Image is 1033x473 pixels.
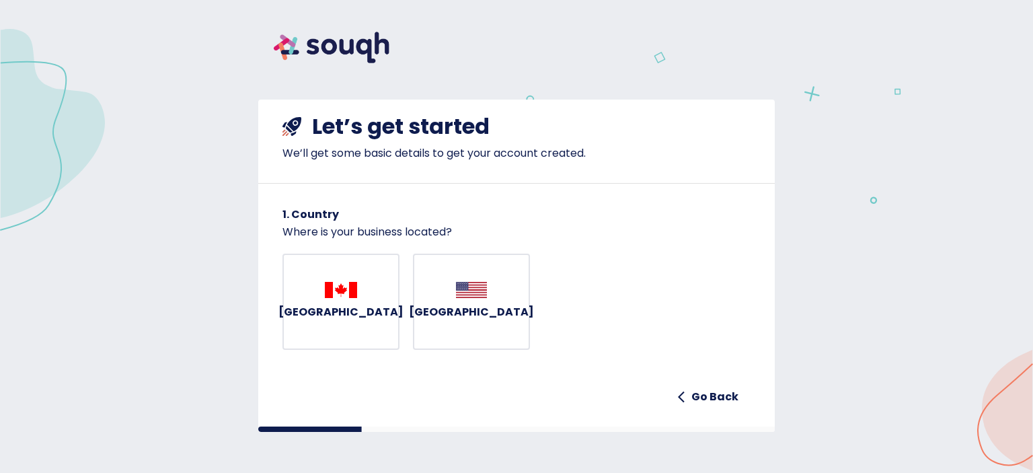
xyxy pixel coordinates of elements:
[409,303,534,322] h6: [GEOGRAPHIC_DATA]
[258,16,405,79] img: souqh logo
[282,145,751,161] p: We’ll get some basic details to get your account created.
[282,205,751,224] h6: 1. Country
[413,254,530,351] button: [GEOGRAPHIC_DATA]
[278,303,404,322] h6: [GEOGRAPHIC_DATA]
[312,113,490,140] h4: Let’s get started
[456,282,487,298] img: Flag_of_the_United_States.svg
[673,384,744,410] button: Go Back
[691,388,738,406] h6: Go Back
[325,282,357,298] img: Flag_of_Canada.svg
[282,117,301,136] img: shuttle
[282,254,399,351] button: [GEOGRAPHIC_DATA]
[282,224,751,240] p: Where is your business located?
